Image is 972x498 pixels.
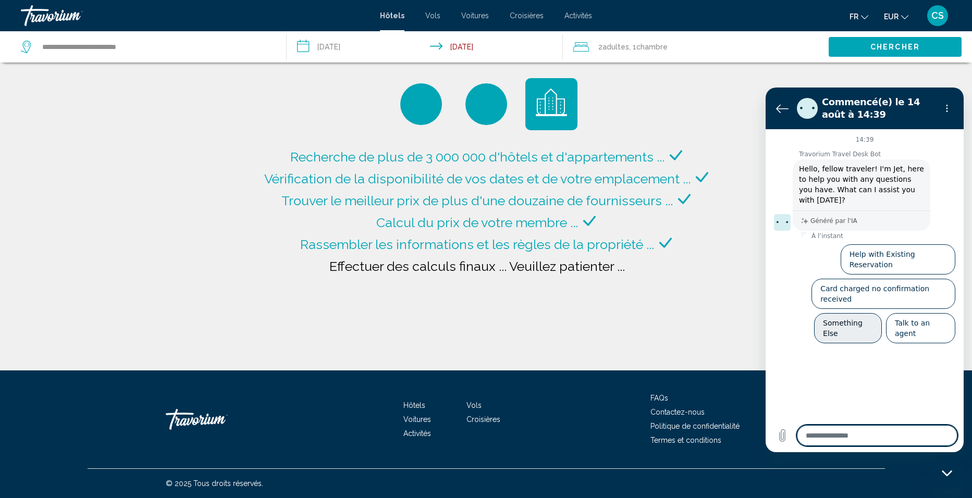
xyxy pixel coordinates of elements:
a: Travorium [166,404,270,435]
span: Chambre [636,43,668,51]
span: fr [850,13,858,21]
a: Politique de confidentialité [650,422,740,430]
iframe: Fenêtre de messagerie [766,88,964,452]
button: Change language [850,9,868,24]
span: EUR [884,13,899,21]
a: Croisières [510,11,544,20]
span: Vérification de la disponibilité de vos dates et de votre emplacement ... [264,171,691,186]
span: Trouver le meilleur prix de plus d'une douzaine de fournisseurs ... [281,193,673,208]
span: , 1 [629,40,668,54]
a: Activités [403,429,431,438]
button: User Menu [924,5,951,27]
a: FAQs [650,394,668,402]
span: Calcul du prix de votre membre ... [376,215,578,230]
a: Vols [466,401,482,409]
a: Travorium [21,5,370,26]
span: Adultes [602,43,629,51]
span: CS [931,10,944,21]
a: Voitures [461,11,489,20]
button: Chercher [829,37,962,56]
a: Croisières [466,415,500,424]
button: Travelers: 2 adults, 0 children [563,31,829,63]
a: Contactez-nous [650,408,705,416]
button: Check-in date: Apr 17, 2026 Check-out date: Apr 24, 2026 [287,31,563,63]
a: Termes et conditions [650,436,721,444]
a: Hôtels [380,11,404,20]
span: Rassembler les informations et les règles de la propriété ... [300,236,654,252]
span: 2 [598,40,629,54]
a: Activités [564,11,592,20]
button: Change currency [884,9,908,24]
span: © 2025 Tous droits réservés. [166,479,263,488]
span: Effectuer des calculs finaux ... Veuillez patienter ... [329,258,625,274]
span: Recherche de plus de 3 000 000 d'hôtels et d'appartements ... [290,149,665,165]
a: Vols [425,11,440,20]
a: Voitures [403,415,431,424]
a: Hôtels [403,401,425,409]
iframe: Bouton de lancement de la fenêtre de messagerie, conversation en cours [930,456,964,490]
span: Chercher [870,43,920,52]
